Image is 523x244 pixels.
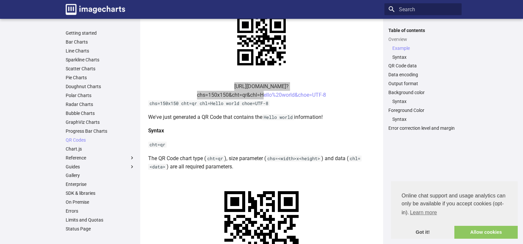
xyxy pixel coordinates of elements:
code: chs=<width>x<height> [266,156,321,161]
a: QR Code data [388,63,458,69]
a: Example [392,45,458,51]
span: Online chat support and usage analytics can only be available if you accept cookies (opt-in). [402,192,507,218]
a: Overview [388,36,458,42]
h4: Syntax [148,126,375,135]
a: SDK & libraries [66,191,135,196]
a: Output format [388,81,458,87]
a: [URL][DOMAIN_NAME]?chs=150x150&cht=qr&chl=Hello%20world&choe=UTF-8 [197,83,326,98]
a: Polar Charts [66,92,135,98]
a: QR Codes [66,137,135,143]
a: Foreground Color [388,108,458,114]
a: Bubble Charts [66,110,135,116]
a: Status Page [66,226,135,232]
a: Bar Charts [66,39,135,45]
img: chart [226,5,297,77]
a: Syntax [392,99,458,105]
a: Data encoding [388,72,458,78]
a: Errors [66,208,135,214]
div: cookieconsent [391,181,518,239]
a: Enterprise [66,182,135,188]
a: Limits and Quotas [66,217,135,223]
p: The QR Code chart type ( ), size parameter ( ) and data ( ) are all required parameters. [148,154,375,171]
a: Doughnut Charts [66,84,135,89]
p: We've just generated a QR Code that contains the information! [148,113,375,122]
a: Progress Bar Charts [66,128,135,134]
nav: Background color [388,99,458,105]
a: Image-Charts documentation [63,1,128,17]
label: Reference [66,155,135,161]
a: On Premise [66,199,135,205]
nav: Table of contents [384,27,462,131]
a: Chart.js [66,146,135,152]
a: Background color [388,90,458,96]
nav: Foreground Color [388,116,458,122]
input: Search [384,3,462,15]
a: Line Charts [66,48,135,54]
a: Error correction level and margin [388,125,458,131]
nav: Overview [388,45,458,60]
label: Guides [66,164,135,170]
code: chs=150x150 cht=qr chl=Hello world choe=UTF-8 [148,100,270,106]
a: dismiss cookie message [391,226,454,239]
code: Hello world [262,114,294,120]
a: Syntax [392,116,458,122]
a: Sparkline Charts [66,57,135,63]
img: logo [66,4,125,15]
a: Getting started [66,30,135,36]
code: cht=qr [148,142,167,148]
a: Scatter Charts [66,66,135,72]
label: Table of contents [384,27,462,33]
a: Syntax [392,54,458,60]
a: Gallery [66,173,135,179]
code: cht=qr [206,156,224,161]
a: Pie Charts [66,75,135,81]
a: allow cookies [454,226,518,239]
a: GraphViz Charts [66,119,135,125]
a: learn more about cookies [409,208,438,218]
a: Radar Charts [66,101,135,107]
